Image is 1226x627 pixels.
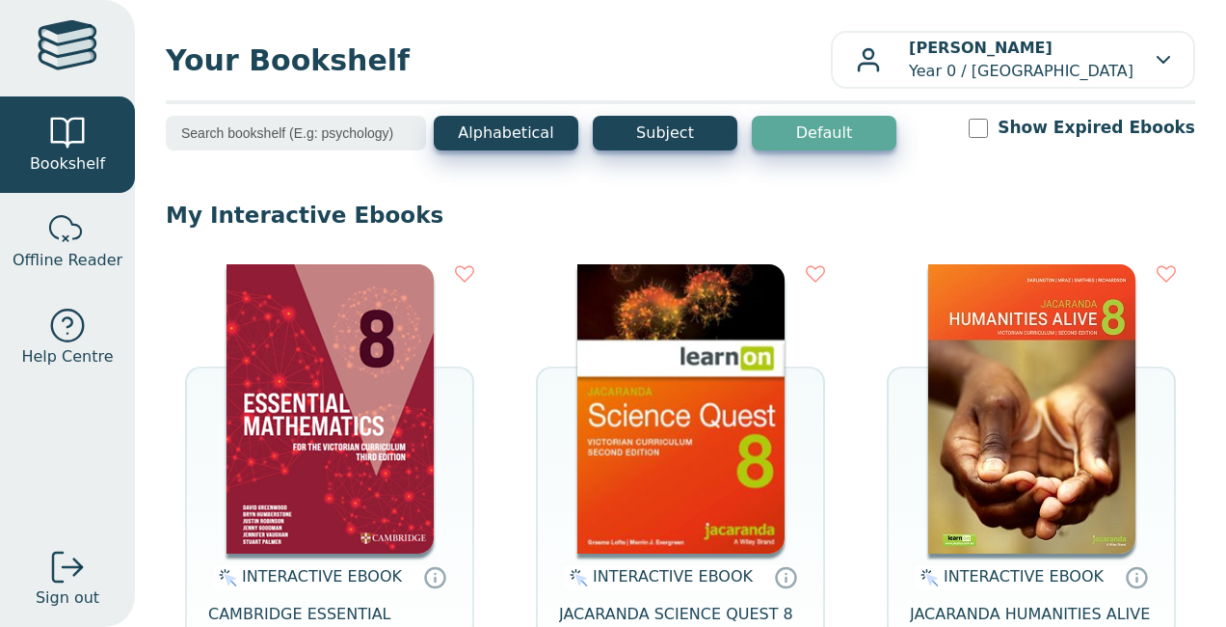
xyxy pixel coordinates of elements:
label: Show Expired Ebooks [998,116,1195,140]
button: Default [752,116,896,150]
a: Interactive eBooks are accessed online via the publisher’s portal. They contain interactive resou... [1125,565,1148,588]
span: Sign out [36,586,99,610]
button: [PERSON_NAME]Year 0 / [GEOGRAPHIC_DATA] [831,31,1195,89]
img: interactive.svg [213,566,237,589]
a: Interactive eBooks are accessed online via the publisher’s portal. They contain interactive resou... [774,565,797,588]
button: Subject [593,116,737,150]
p: Year 0 / [GEOGRAPHIC_DATA] [909,37,1133,83]
p: My Interactive Ebooks [166,201,1195,230]
img: bee2d5d4-7b91-e911-a97e-0272d098c78b.jpg [928,264,1135,554]
span: Your Bookshelf [166,39,831,82]
input: Search bookshelf (E.g: psychology) [166,116,426,150]
span: Help Centre [21,345,113,368]
img: interactive.svg [564,566,588,589]
b: [PERSON_NAME] [909,39,1053,57]
span: INTERACTIVE EBOOK [944,567,1104,586]
span: INTERACTIVE EBOOK [242,567,402,586]
img: bedfc1f2-ad15-45fb-9889-51f3863b3b8f.png [227,264,434,554]
span: Offline Reader [13,249,122,272]
span: Bookshelf [30,152,105,176]
a: Interactive eBooks are accessed online via the publisher’s portal. They contain interactive resou... [423,565,446,588]
span: INTERACTIVE EBOOK [593,567,753,586]
img: fffb2005-5288-ea11-a992-0272d098c78b.png [577,264,785,554]
img: interactive.svg [915,566,939,589]
button: Alphabetical [434,116,578,150]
